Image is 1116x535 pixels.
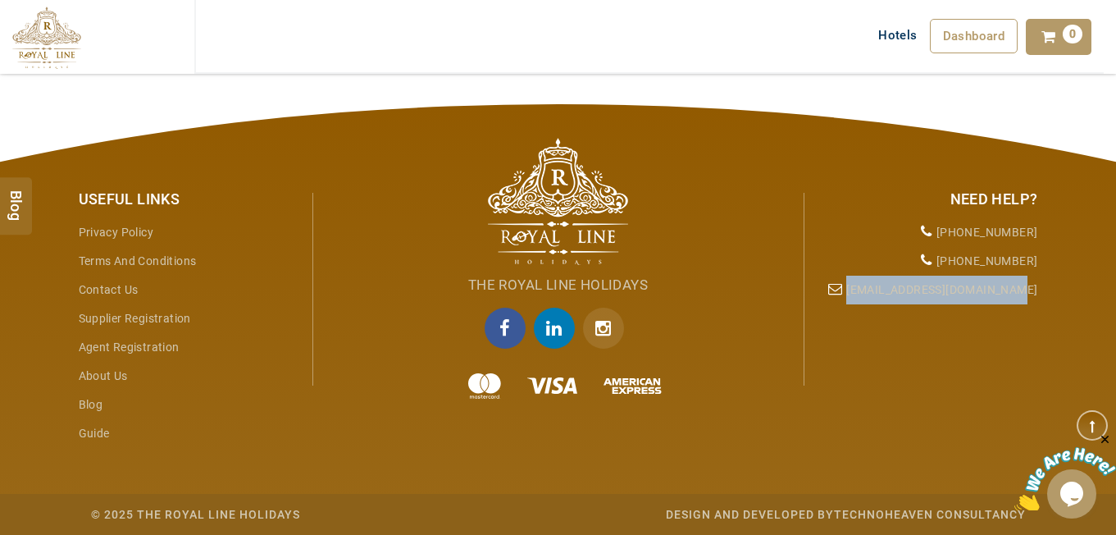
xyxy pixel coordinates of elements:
[846,283,1037,296] a: [EMAIL_ADDRESS][DOMAIN_NAME]
[817,189,1038,210] div: Need Help?
[817,247,1038,276] li: [PHONE_NUMBER]
[6,190,27,204] span: Blog
[79,254,197,267] a: Terms and Conditions
[12,7,81,69] img: The Royal Line Holidays
[79,369,128,382] a: About Us
[1014,432,1116,510] iframe: chat widget
[91,506,300,523] div: © 2025 The Royal Line Holidays
[79,427,110,440] a: guide
[583,308,632,349] a: Instagram
[485,308,534,349] a: facebook
[1026,19,1091,55] a: 0
[411,506,1026,523] div: Design and Developed by
[834,508,1026,521] a: Technoheaven Consultancy
[79,312,191,325] a: Supplier Registration
[817,218,1038,247] li: [PHONE_NUMBER]
[1063,25,1082,43] span: 0
[79,283,139,296] a: Contact Us
[79,341,180,354] a: Agent Registration
[79,189,300,210] div: Useful Links
[79,398,103,411] a: Blog
[943,29,1005,43] span: Dashboard
[79,226,154,239] a: Privacy Policy
[534,308,583,349] a: linkedin
[866,19,929,52] a: Hotels
[488,138,628,265] img: The Royal Line Holidays
[468,277,648,293] span: The Royal Line Holidays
